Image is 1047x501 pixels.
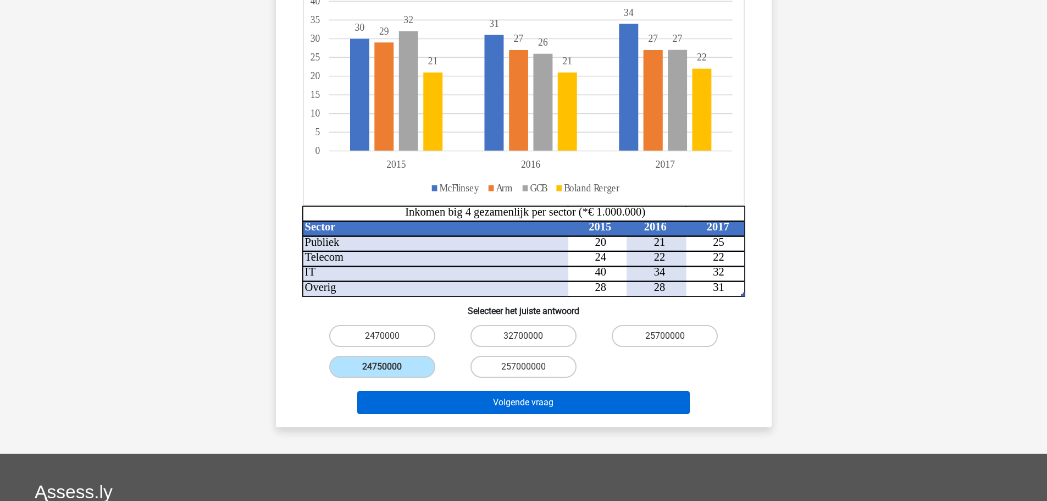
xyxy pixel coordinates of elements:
tspan: 35 [310,14,320,26]
tspan: Boland Rerger [564,182,619,194]
tspan: 21 [653,236,665,248]
tspan: 28 [653,281,665,293]
tspan: Overig [304,281,336,294]
tspan: 2017 [706,221,729,233]
tspan: 22 [713,251,724,263]
tspan: 10 [310,108,320,119]
tspan: Inkomen big 4 gezamenlijk per sector (*€ 1.000.000) [405,206,645,218]
tspan: 28 [595,281,606,293]
tspan: 15 [310,89,320,101]
tspan: Arm [496,182,512,194]
tspan: Sector [304,221,335,233]
tspan: 25 [713,236,724,248]
tspan: 20 [310,70,320,82]
tspan: 31 [713,281,724,293]
tspan: 31 [489,18,499,29]
tspan: 32 [713,266,724,278]
label: 32700000 [470,325,577,347]
tspan: 2727 [513,33,657,45]
tspan: 32 [403,14,413,26]
button: Volgende vraag [357,391,690,414]
tspan: 5 [315,126,320,138]
tspan: 26 [538,36,548,48]
tspan: 34 [623,7,633,18]
tspan: GCB [530,182,547,194]
tspan: Publiek [304,236,339,248]
h6: Selecteer het juiste antwoord [293,297,754,316]
tspan: 2015 [589,221,611,233]
tspan: 40 [595,266,606,278]
tspan: 24 [595,251,606,263]
tspan: Telecom [304,251,343,263]
tspan: 201520162017 [386,159,675,170]
tspan: 2016 [644,221,666,233]
tspan: 27 [672,33,682,45]
label: 24750000 [329,356,435,378]
tspan: 30 [310,33,320,45]
tspan: 22 [697,52,707,63]
tspan: 2121 [428,56,572,67]
tspan: McFlinsey [439,182,479,194]
tspan: 0 [315,145,320,157]
tspan: 30 [354,21,364,33]
tspan: 25 [310,52,320,63]
tspan: IT [304,266,315,278]
tspan: 29 [379,25,389,37]
tspan: 20 [595,236,606,248]
label: 257000000 [470,356,577,378]
label: 25700000 [612,325,718,347]
tspan: 22 [653,251,665,263]
label: 2470000 [329,325,435,347]
tspan: 34 [653,266,665,278]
